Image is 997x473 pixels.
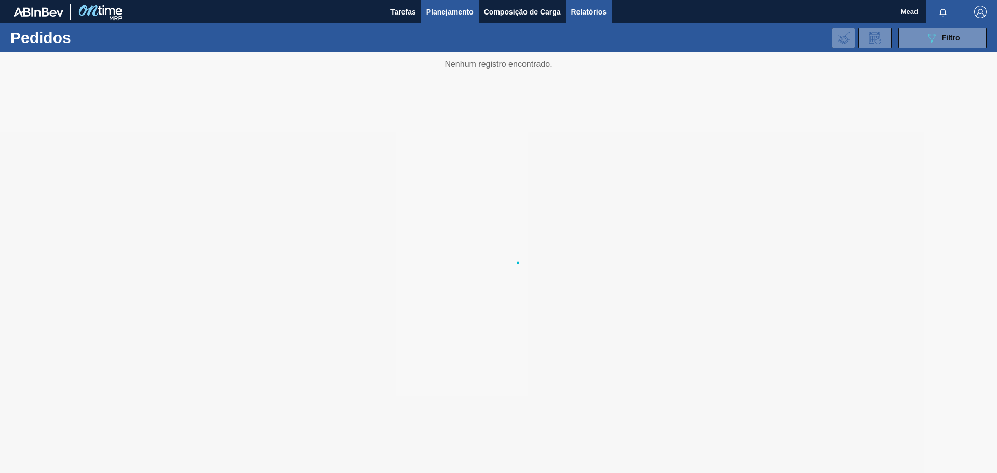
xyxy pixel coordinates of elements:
[974,6,987,18] img: Logout
[898,28,987,48] button: Filtro
[571,6,607,18] span: Relatórios
[14,7,63,17] img: TNhmsLtSVTkK8tSr43FrP2fwEKptu5GPRR3wAAAABJRU5ErkJggg==
[484,6,561,18] span: Composição de Carga
[926,5,960,19] button: Notificações
[426,6,474,18] span: Planejamento
[858,28,892,48] div: Solicitação de Revisão de Pedidos
[942,34,960,42] span: Filtro
[832,28,855,48] div: Importar Negociações dos Pedidos
[390,6,416,18] span: Tarefas
[10,32,166,44] h1: Pedidos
